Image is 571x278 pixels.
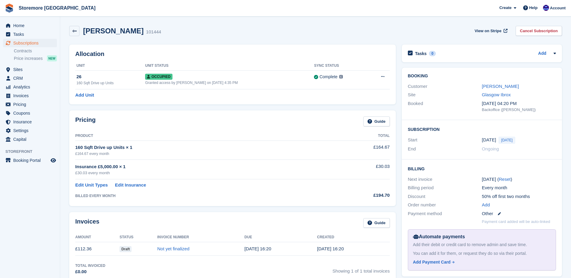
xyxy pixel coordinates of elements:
[499,5,511,11] span: Create
[145,74,172,80] span: Occupied
[408,100,482,113] div: Booked
[482,107,556,113] div: Backoffice ([PERSON_NAME])
[75,163,331,170] div: Insurance £5,000.00 × 1
[13,30,49,39] span: Tasks
[482,176,556,183] div: [DATE] ( )
[50,157,57,164] a: Preview store
[408,202,482,209] div: Order number
[331,131,390,141] th: Total
[13,156,49,165] span: Booking Portal
[13,83,49,91] span: Analytics
[482,193,556,200] div: 50% off first two months
[75,218,99,228] h2: Invoices
[482,100,556,107] div: [DATE] 04:20 PM
[482,146,499,151] span: Ongoing
[75,193,331,199] div: BILLED EVERY MONTH
[413,242,551,248] div: Add their debit or credit card to remove admin and save time.
[413,259,548,265] a: Add Payment Card
[157,233,245,242] th: Invoice Number
[498,137,515,144] span: [DATE]
[314,61,367,71] th: Sync Status
[3,91,57,100] a: menu
[76,80,145,86] div: 160 Sqft Drive up Units
[75,131,331,141] th: Product
[408,126,556,132] h2: Subscription
[475,28,501,34] span: View on Stripe
[13,65,49,74] span: Sites
[145,61,314,71] th: Unit Status
[14,55,57,62] a: Price increases NEW
[75,116,96,126] h2: Pricing
[16,3,98,13] a: Storemore [GEOGRAPHIC_DATA]
[13,126,49,135] span: Settings
[472,26,509,36] a: View on Stripe
[75,92,94,99] a: Add Unit
[550,5,566,11] span: Account
[47,55,57,61] div: NEW
[415,51,427,56] h2: Tasks
[482,210,556,217] div: Other
[408,146,482,153] div: End
[408,193,482,200] div: Discount
[331,192,390,199] div: £194.70
[317,246,344,251] time: 2025-08-13 15:20:52 UTC
[83,27,144,35] h2: [PERSON_NAME]
[482,219,550,225] p: Payment card added will be auto-linked
[75,242,119,256] td: £112.36
[408,165,556,171] h2: Billing
[13,118,49,126] span: Insurance
[244,233,317,242] th: Due
[13,91,49,100] span: Invoices
[75,233,119,242] th: Amount
[13,100,49,109] span: Pricing
[75,182,108,189] a: Edit Unit Types
[13,135,49,144] span: Capital
[119,246,132,252] span: Draft
[14,48,57,54] a: Contracts
[3,39,57,47] a: menu
[75,61,145,71] th: Unit
[76,73,145,80] div: 26
[408,176,482,183] div: Next invoice
[408,91,482,98] div: Site
[363,218,390,228] a: Guide
[13,21,49,30] span: Home
[3,65,57,74] a: menu
[3,83,57,91] a: menu
[119,233,157,242] th: Status
[319,74,337,80] div: Complete
[333,263,390,275] span: Showing 1 of 1 total invoices
[14,56,43,61] span: Price increases
[3,109,57,117] a: menu
[13,39,49,47] span: Subscriptions
[413,250,551,257] div: You can add it for them, or request they do so via their portal.
[408,74,556,79] h2: Booking
[499,177,510,182] a: Reset
[75,170,331,176] div: £30.03 every month
[408,184,482,191] div: Billing period
[363,116,390,126] a: Guide
[5,149,60,155] span: Storefront
[482,84,519,89] a: [PERSON_NAME]
[75,268,105,275] div: £0.00
[413,233,551,240] div: Automate payments
[3,30,57,39] a: menu
[538,50,546,57] a: Add
[75,151,331,156] div: £164.67 every month
[75,51,390,57] h2: Allocation
[3,21,57,30] a: menu
[317,233,389,242] th: Created
[413,259,451,265] div: Add Payment Card
[146,29,161,36] div: 101444
[3,100,57,109] a: menu
[331,141,390,159] td: £164.67
[482,184,556,191] div: Every month
[516,26,562,36] a: Cancel Subscription
[244,246,271,251] time: 2025-08-14 15:20:52 UTC
[3,118,57,126] a: menu
[408,83,482,90] div: Customer
[3,126,57,135] a: menu
[115,182,146,189] a: Edit Insurance
[408,137,482,144] div: Start
[157,246,190,251] a: Not yet finalized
